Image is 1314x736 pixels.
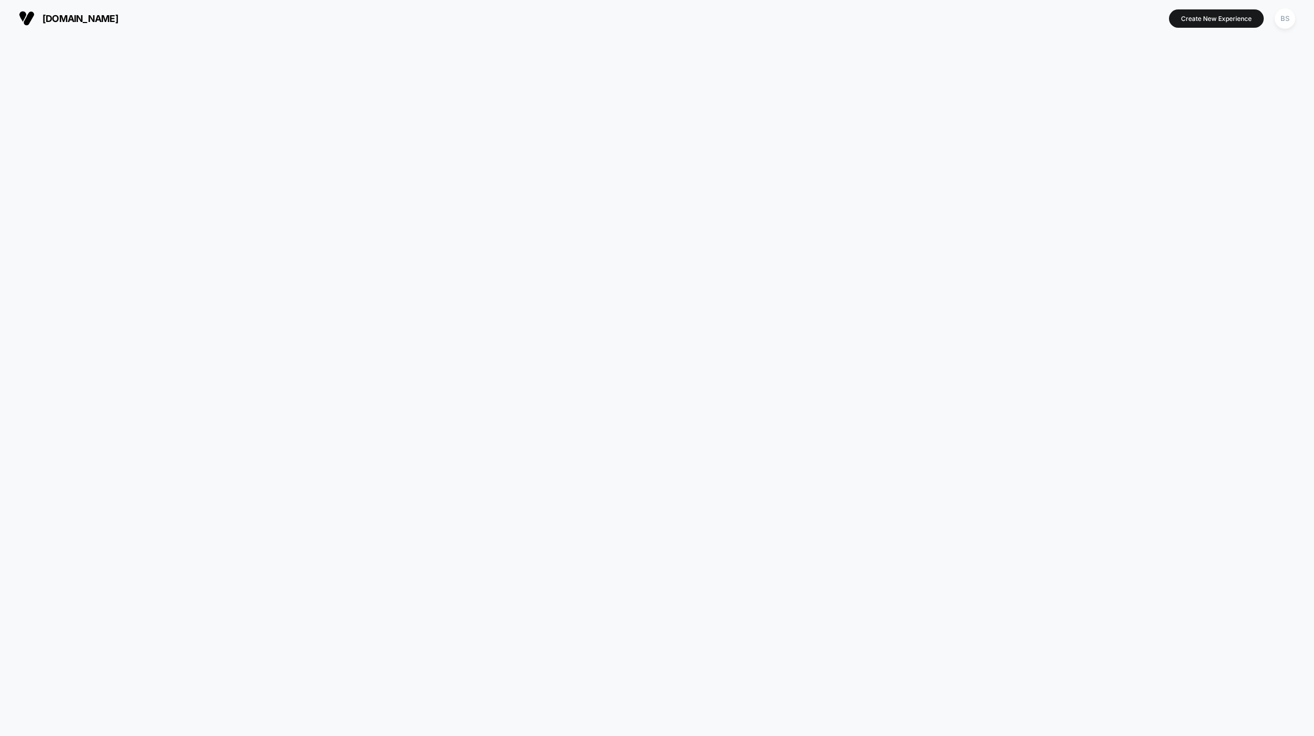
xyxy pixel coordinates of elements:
div: BS [1275,8,1295,29]
button: BS [1272,8,1298,29]
span: [DOMAIN_NAME] [42,13,118,24]
button: [DOMAIN_NAME] [16,10,121,27]
img: Visually logo [19,10,35,26]
button: Create New Experience [1169,9,1264,28]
